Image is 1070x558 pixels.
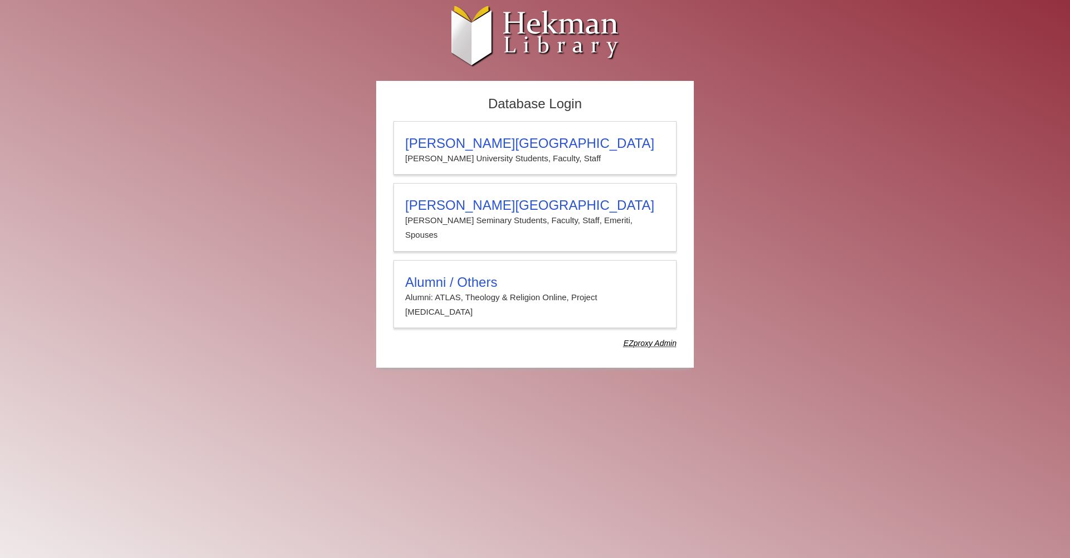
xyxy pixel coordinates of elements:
[405,275,665,290] h3: Alumni / Others
[624,339,677,348] dfn: Use Alumni login
[393,121,677,175] a: [PERSON_NAME][GEOGRAPHIC_DATA][PERSON_NAME] University Students, Faculty, Staff
[405,290,665,320] p: Alumni: ATLAS, Theology & Religion Online, Project [MEDICAL_DATA]
[405,198,665,213] h3: [PERSON_NAME][GEOGRAPHIC_DATA]
[405,275,665,320] summary: Alumni / OthersAlumni: ATLAS, Theology & Religion Online, Project [MEDICAL_DATA]
[405,136,665,151] h3: [PERSON_NAME][GEOGRAPHIC_DATA]
[405,151,665,166] p: [PERSON_NAME] University Students, Faculty, Staff
[388,93,682,116] h2: Database Login
[405,213,665,243] p: [PERSON_NAME] Seminary Students, Faculty, Staff, Emeriti, Spouses
[393,183,677,252] a: [PERSON_NAME][GEOGRAPHIC_DATA][PERSON_NAME] Seminary Students, Faculty, Staff, Emeriti, Spouses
